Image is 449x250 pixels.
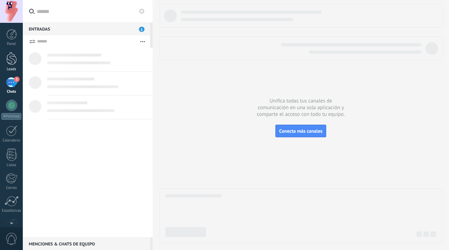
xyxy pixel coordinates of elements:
span: Conecta más canales [279,128,322,134]
div: Panel [1,42,22,46]
button: Más [135,35,150,48]
div: Menciones & Chats de equipo [23,237,150,250]
span: 1 [139,27,145,32]
div: Listas [1,163,22,167]
div: WhatsApp [1,113,21,120]
div: Chats [1,90,22,94]
div: Entradas [23,22,150,35]
span: 1 [14,77,20,82]
button: Conecta más canales [275,125,326,137]
div: Calendario [1,138,22,143]
div: Leads [1,67,22,72]
div: Correo [1,186,22,190]
div: Estadísticas [1,209,22,213]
